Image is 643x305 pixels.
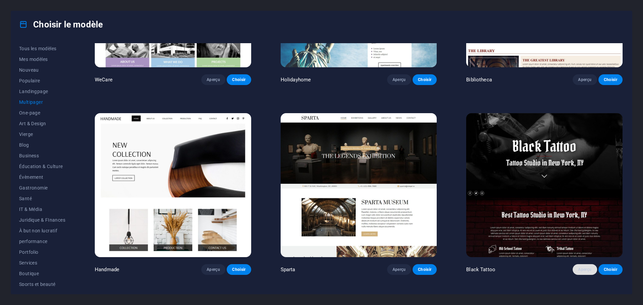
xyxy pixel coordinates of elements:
span: Mes modèles [19,57,65,62]
span: Art & Design [19,121,65,126]
button: Aperçu [201,264,225,275]
button: À but non lucratif [19,225,65,236]
button: Choisir [598,74,623,85]
span: Gastronomie [19,185,65,190]
button: Aperçu [387,74,411,85]
button: Juridique & FInances [19,215,65,225]
button: Blog [19,140,65,150]
span: Aperçu [578,77,591,82]
button: Tous les modèles [19,43,65,54]
p: Bibliotheca [466,76,492,83]
button: One-page [19,107,65,118]
span: Sports et beauté [19,282,65,287]
h4: Choisir le modèle [19,19,103,30]
span: À but non lucratif [19,228,65,233]
span: Choisir [418,77,431,82]
button: Sports et beauté [19,279,65,290]
span: Évènement [19,174,65,180]
button: Choisir [227,264,251,275]
span: Business [19,153,65,158]
button: Multipager [19,97,65,107]
span: Éducation & Culture [19,164,65,169]
span: Services [19,260,65,265]
button: Services [19,257,65,268]
button: IT & Média [19,204,65,215]
button: Nouveau [19,65,65,75]
span: Landingpage [19,89,65,94]
button: Vierge [19,129,65,140]
span: Choisir [232,267,245,272]
button: Éducation & Culture [19,161,65,172]
span: Aperçu [207,77,220,82]
span: Choisir [604,77,617,82]
span: Vierge [19,132,65,137]
span: Choisir [418,267,431,272]
span: Aperçu [392,267,406,272]
button: Populaire [19,75,65,86]
span: Aperçu [392,77,406,82]
span: Populaire [19,78,65,83]
span: Boutique [19,271,65,276]
button: Art & Design [19,118,65,129]
button: Business [19,150,65,161]
button: Mes modèles [19,54,65,65]
button: Portfolio [19,247,65,257]
button: performance [19,236,65,247]
button: Gastronomie [19,182,65,193]
img: Sparta [281,113,437,257]
span: Blog [19,142,65,148]
p: WeCare [95,76,113,83]
p: Holidayhome [281,76,311,83]
span: Aperçu [207,267,220,272]
button: Aperçu [387,264,411,275]
button: Aperçu [573,264,597,275]
span: Juridique & FInances [19,217,65,223]
span: performance [19,239,65,244]
span: Portfolio [19,249,65,255]
span: Choisir [604,267,617,272]
img: Black Tattoo [466,113,623,257]
button: Évènement [19,172,65,182]
span: Santé [19,196,65,201]
button: Boutique [19,268,65,279]
button: Choisir [227,74,251,85]
button: Choisir [598,264,623,275]
span: Aperçu [578,267,591,272]
p: Sparta [281,266,295,273]
span: Tous les modèles [19,46,65,51]
button: Aperçu [201,74,225,85]
span: One-page [19,110,65,116]
button: Santé [19,193,65,204]
span: IT & Média [19,207,65,212]
img: Handmade [95,113,251,257]
p: Black Tattoo [466,266,495,273]
p: Handmade [95,266,119,273]
span: Choisir [232,77,245,82]
button: Choisir [413,264,437,275]
span: Multipager [19,99,65,105]
button: Choisir [413,74,437,85]
button: Aperçu [573,74,597,85]
span: Nouveau [19,67,65,73]
button: Landingpage [19,86,65,97]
